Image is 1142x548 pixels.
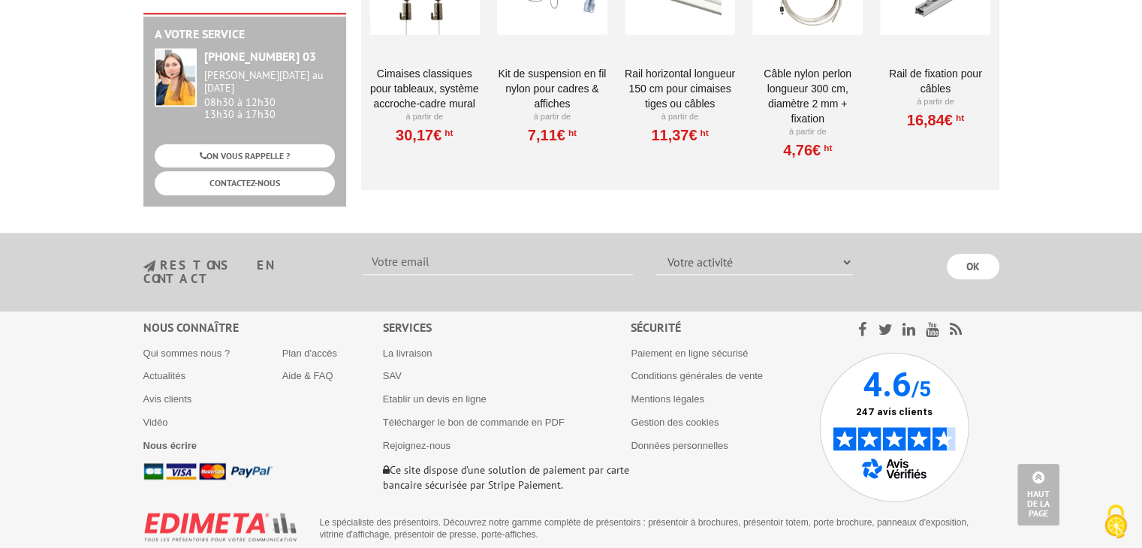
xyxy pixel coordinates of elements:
[155,171,335,194] a: CONTACTEZ-NOUS
[1089,497,1142,548] button: Cookies (fenêtre modale)
[143,319,383,336] div: Nous connaître
[497,111,607,123] p: À partir de
[383,370,402,381] a: SAV
[880,66,990,96] a: Rail de fixation pour câbles
[819,352,969,502] img: Avis Vérifiés - 4.6 sur 5 - 247 avis clients
[320,516,988,540] p: Le spécialiste des présentoirs. Découvrez notre gamme complète de présentoirs : présentoir à broc...
[143,260,155,272] img: newsletter.jpg
[953,113,964,123] sup: HT
[155,28,335,41] h2: A votre service
[698,128,709,138] sup: HT
[441,128,453,138] sup: HT
[625,66,735,111] a: Rail horizontal longueur 150 cm pour cimaises tiges ou câbles
[155,144,335,167] a: ON VOUS RAPPELLE ?
[383,440,450,451] a: Rejoignez-nous
[651,131,708,140] a: 11,37€HT
[631,393,704,405] a: Mentions légales
[143,417,168,428] a: Vidéo
[383,462,631,492] p: Ce site dispose d’une solution de paiement par carte bancaire sécurisée par Stripe Paiement.
[155,48,197,107] img: widget-service.jpg
[1017,464,1059,525] a: Haut de la page
[204,69,335,121] div: 08h30 à 12h30 13h30 à 17h30
[497,66,607,111] a: Kit de suspension en fil nylon pour cadres & affiches
[143,259,341,285] h3: restons en contact
[204,69,335,95] div: [PERSON_NAME][DATE] au [DATE]
[625,111,735,123] p: À partir de
[565,128,577,138] sup: HT
[383,417,565,428] a: Télécharger le bon de commande en PDF
[143,348,231,359] a: Qui sommes nous ?
[528,131,577,140] a: 7,11€HT
[369,111,480,123] p: À partir de
[631,348,748,359] a: Paiement en ligne sécurisé
[383,319,631,336] div: Services
[1097,503,1134,540] img: Cookies (fenêtre modale)
[363,249,633,275] input: Votre email
[143,393,192,405] a: Avis clients
[396,131,453,140] a: 30,17€HT
[752,66,863,126] a: Câble nylon perlon longueur 300 cm, diamètre 2 mm + fixation
[631,440,728,451] a: Données personnelles
[880,96,990,108] p: À partir de
[631,417,719,428] a: Gestion des cookies
[143,440,197,451] a: Nous écrire
[783,146,832,155] a: 4,76€HT
[907,116,964,125] a: 16,84€HT
[383,348,432,359] a: La livraison
[143,370,185,381] a: Actualités
[282,348,337,359] a: Plan d'accès
[282,370,333,381] a: Aide & FAQ
[752,126,863,138] p: À partir de
[204,49,316,64] strong: [PHONE_NUMBER] 03
[369,66,480,111] a: Cimaises CLASSIQUES pour tableaux, système accroche-cadre mural
[821,143,832,153] sup: HT
[631,319,819,336] div: Sécurité
[383,393,487,405] a: Etablir un devis en ligne
[631,370,763,381] a: Conditions générales de vente
[947,254,999,279] input: OK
